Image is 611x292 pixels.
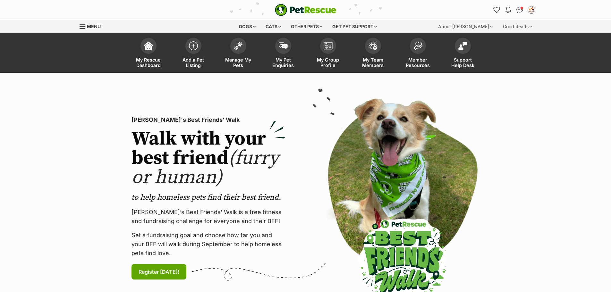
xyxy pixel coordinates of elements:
[216,35,261,73] a: Manage My Pets
[132,231,285,258] p: Set a fundraising goal and choose how far you and your BFF will walk during September to help hom...
[395,35,440,73] a: Member Resources
[526,5,537,15] button: My account
[87,24,101,29] span: Menu
[275,4,336,16] img: logo-e224e6f780fb5917bec1dbf3a21bbac754714ae5b6737aabdf751b685950b380.svg
[448,57,477,68] span: Support Help Desk
[498,20,537,33] div: Good Reads
[134,57,163,68] span: My Rescue Dashboard
[275,4,336,16] a: PetRescue
[505,7,511,13] img: notifications-46538b983faf8c2785f20acdc204bb7945ddae34d4c08c2a6579f10ce5e182be.svg
[314,57,343,68] span: My Group Profile
[413,41,422,50] img: member-resources-icon-8e73f808a243e03378d46382f2149f9095a855e16c252ad45f914b54edf8863c.svg
[132,129,285,187] h2: Walk with your best friend
[80,20,105,32] a: Menu
[286,20,327,33] div: Other pets
[359,57,387,68] span: My Team Members
[189,41,198,50] img: add-pet-listing-icon-0afa8454b4691262ce3f59096e99ab1cd57d4a30225e0717b998d2c9b9846f56.svg
[234,42,243,50] img: manage-my-pets-icon-02211641906a0b7f246fdf0571729dbe1e7629f14944591b6c1af311fb30b64b.svg
[503,5,513,15] button: Notifications
[126,35,171,73] a: My Rescue Dashboard
[324,42,333,50] img: group-profile-icon-3fa3cf56718a62981997c0bc7e787c4b2cf8bcc04b72c1350f741eb67cf2f40e.svg
[328,20,381,33] div: Get pet support
[269,57,298,68] span: My Pet Enquiries
[279,42,288,49] img: pet-enquiries-icon-7e3ad2cf08bfb03b45e93fb7055b45f3efa6380592205ae92323e6603595dc1f.svg
[440,35,485,73] a: Support Help Desk
[369,42,378,50] img: team-members-icon-5396bd8760b3fe7c0b43da4ab00e1e3bb1a5d9ba89233759b79545d2d3fc5d0d.svg
[515,5,525,15] a: Conversations
[306,35,351,73] a: My Group Profile
[458,42,467,50] img: help-desk-icon-fdf02630f3aa405de69fd3d07c3f3aa587a6932b1a1747fa1d2bba05be0121f9.svg
[132,264,186,279] a: Register [DATE]!
[234,20,260,33] div: Dogs
[261,20,285,33] div: Cats
[434,20,497,33] div: About [PERSON_NAME]
[132,115,285,124] p: [PERSON_NAME]'s Best Friends' Walk
[171,35,216,73] a: Add a Pet Listing
[132,146,279,189] span: (furry or human)
[139,268,179,276] span: Register [DATE]!
[492,5,502,15] a: Favourites
[528,7,535,13] img: Peri Chappell profile pic
[132,192,285,203] p: to help homeless pets find their best friend.
[403,57,432,68] span: Member Resources
[351,35,395,73] a: My Team Members
[492,5,537,15] ul: Account quick links
[144,41,153,50] img: dashboard-icon-eb2f2d2d3e046f16d808141f083e7271f6b2e854fb5c12c21221c1fb7104beca.svg
[261,35,306,73] a: My Pet Enquiries
[516,7,523,13] img: chat-41dd97257d64d25036548639549fe6c8038ab92f7586957e7f3b1b290dea8141.svg
[179,57,208,68] span: Add a Pet Listing
[224,57,253,68] span: Manage My Pets
[132,208,285,226] p: [PERSON_NAME]’s Best Friends' Walk is a free fitness and fundraising challenge for everyone and t...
